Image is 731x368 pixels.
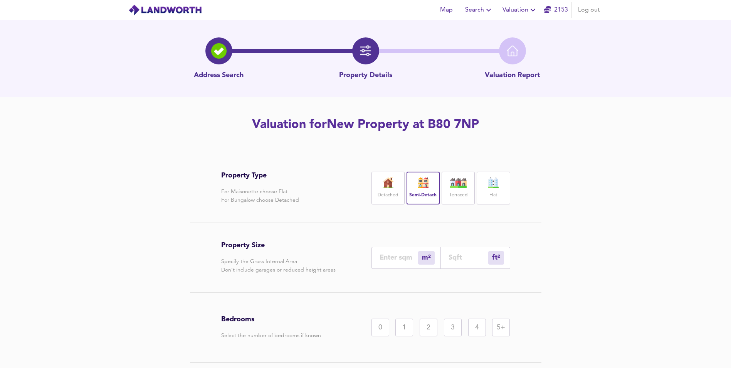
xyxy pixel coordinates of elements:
[575,2,603,18] button: Log out
[221,241,336,250] h3: Property Size
[371,319,389,336] div: 0
[360,45,371,57] img: filter-icon
[449,191,467,200] label: Terraced
[507,45,518,57] img: home-icon
[221,315,321,324] h3: Bedrooms
[578,5,600,15] span: Log out
[221,171,299,180] h3: Property Type
[468,319,486,336] div: 4
[128,4,202,16] img: logo
[148,116,584,133] h2: Valuation for New Property at B80 7NP
[418,251,435,265] div: m²
[380,253,418,262] input: Enter sqm
[449,177,468,188] img: house-icon
[378,177,398,188] img: house-icon
[485,71,540,81] p: Valuation Report
[211,43,227,59] img: search-icon
[194,71,244,81] p: Address Search
[339,71,392,81] p: Property Details
[442,172,475,204] div: Terraced
[499,2,541,18] button: Valuation
[449,253,488,262] input: Sqft
[502,5,538,15] span: Valuation
[484,177,503,188] img: flat-icon
[492,319,510,336] div: 5+
[221,187,299,204] p: For Maisonette choose Flat For Bungalow choose Detached
[437,5,456,15] span: Map
[488,251,504,265] div: m²
[444,319,462,336] div: 3
[395,319,413,336] div: 1
[462,2,496,18] button: Search
[413,177,433,188] img: house-icon
[221,257,336,274] p: Specify the Gross Internal Area Don't include garages or reduced height areas
[477,172,510,204] div: Flat
[434,2,459,18] button: Map
[407,172,440,204] div: Semi-Detach
[371,172,405,204] div: Detached
[544,2,568,18] button: 2153
[465,5,493,15] span: Search
[221,331,321,340] p: Select the number of bedrooms if known
[409,191,437,200] label: Semi-Detach
[420,319,437,336] div: 2
[489,191,497,200] label: Flat
[378,191,398,200] label: Detached
[544,5,568,15] a: 2153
